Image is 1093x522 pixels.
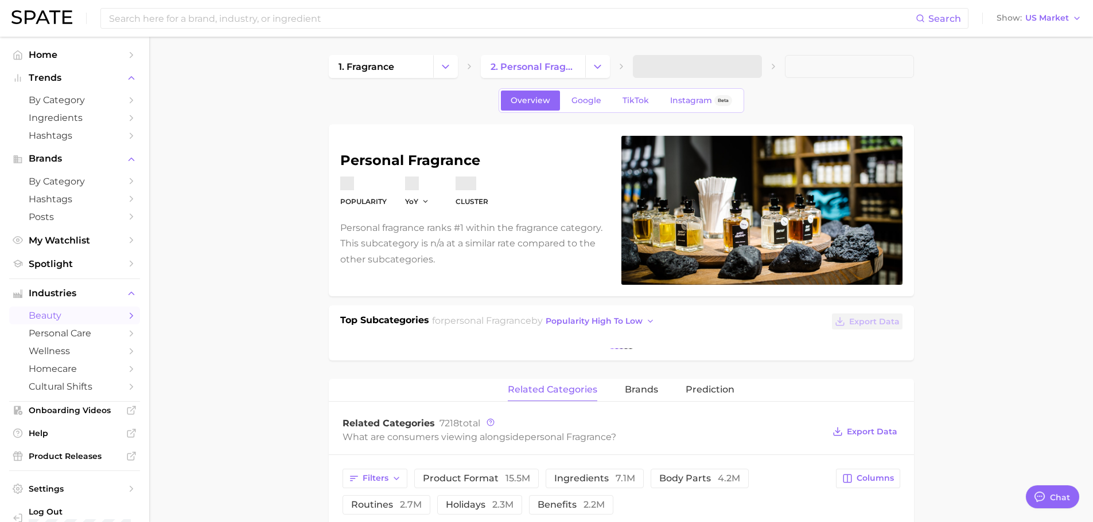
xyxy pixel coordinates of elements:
a: 2. personal fragrance [481,55,585,78]
a: Home [9,46,140,64]
span: personal fragrance [444,315,531,326]
span: 2.3m [492,499,514,510]
a: Hashtags [9,190,140,208]
span: Onboarding Videos [29,405,120,415]
span: Columns [857,473,894,483]
span: product format [423,474,530,483]
a: My Watchlist [9,231,140,249]
span: Instagram [670,96,712,105]
a: cultural shifts [9,378,140,395]
span: Export Data [847,427,897,437]
button: Change Category [433,55,458,78]
span: 2. personal fragrance [491,61,575,72]
span: 7.1m [616,473,635,484]
span: cultural shifts [29,381,120,392]
span: homecare [29,363,120,374]
span: brands [625,384,658,395]
span: related categories [508,384,597,395]
span: Settings [29,484,120,494]
p: Personal fragrance ranks #1 within the fragrance category. This subcategory is n/a at a similar r... [340,220,608,267]
input: Search here for a brand, industry, or ingredient [108,9,916,28]
span: 7218 [439,418,459,429]
span: body parts [659,474,740,483]
span: Google [571,96,601,105]
a: Product Releases [9,448,140,465]
button: YoY [405,197,430,206]
span: Show [997,15,1022,21]
a: Onboarding Videos [9,402,140,419]
dt: cluster [456,195,488,209]
span: 15.5m [505,473,530,484]
span: holidays [446,500,514,509]
a: Ingredients [9,109,140,127]
a: by Category [9,91,140,109]
span: Posts [29,211,120,222]
span: My Watchlist [29,235,120,246]
span: wellness [29,346,120,356]
span: Hashtags [29,130,120,141]
span: Industries [29,288,120,299]
a: Hashtags [9,127,140,144]
button: Filters [343,469,407,488]
span: routines [351,500,422,509]
button: popularity high to low [543,313,658,329]
button: Industries [9,285,140,302]
span: Hashtags [29,194,120,205]
a: InstagramBeta [660,91,742,111]
span: Prediction [686,384,734,395]
button: Change Category [585,55,610,78]
span: Trends [29,73,120,83]
a: Help [9,425,140,442]
a: Google [562,91,611,111]
button: Columns [836,469,900,488]
span: 1. fragrance [339,61,394,72]
span: Beta [718,96,729,105]
a: TikTok [613,91,659,111]
a: Settings [9,480,140,497]
a: wellness [9,342,140,360]
span: personal fragrance [524,431,611,442]
span: Home [29,49,120,60]
span: US Market [1025,15,1069,21]
span: Overview [511,96,550,105]
span: TikTok [623,96,649,105]
h1: personal fragrance [340,154,608,167]
span: for by [432,315,658,326]
a: Overview [501,91,560,111]
span: Related Categories [343,418,435,429]
a: homecare [9,360,140,378]
span: popularity high to low [546,316,643,326]
span: 2.7m [400,499,422,510]
span: 4.2m [718,473,740,484]
span: 2.2m [584,499,605,510]
a: beauty [9,307,140,324]
div: What are consumers viewing alongside ? [343,429,824,445]
a: 1. fragrance [329,55,433,78]
span: Spotlight [29,258,120,269]
a: Spotlight [9,255,140,273]
span: Product Releases [29,451,120,461]
span: Brands [29,154,120,164]
a: personal care [9,324,140,342]
span: Search [928,13,961,24]
img: SPATE [11,10,72,24]
span: benefits [538,500,605,509]
button: Export Data [830,423,900,439]
span: personal care [29,328,120,339]
span: ingredients [554,474,635,483]
span: total [439,418,480,429]
span: Log Out [29,507,142,517]
button: Brands [9,150,140,167]
span: Export Data [849,317,900,327]
a: by Category [9,172,140,190]
span: beauty [29,310,120,321]
button: Trends [9,69,140,87]
dt: Popularity [340,195,387,209]
span: YoY [405,197,418,206]
span: Help [29,428,120,438]
span: by Category [29,176,120,187]
span: Ingredients [29,112,120,123]
button: Export Data [832,313,902,329]
span: Filters [363,473,388,483]
a: Posts [9,208,140,226]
